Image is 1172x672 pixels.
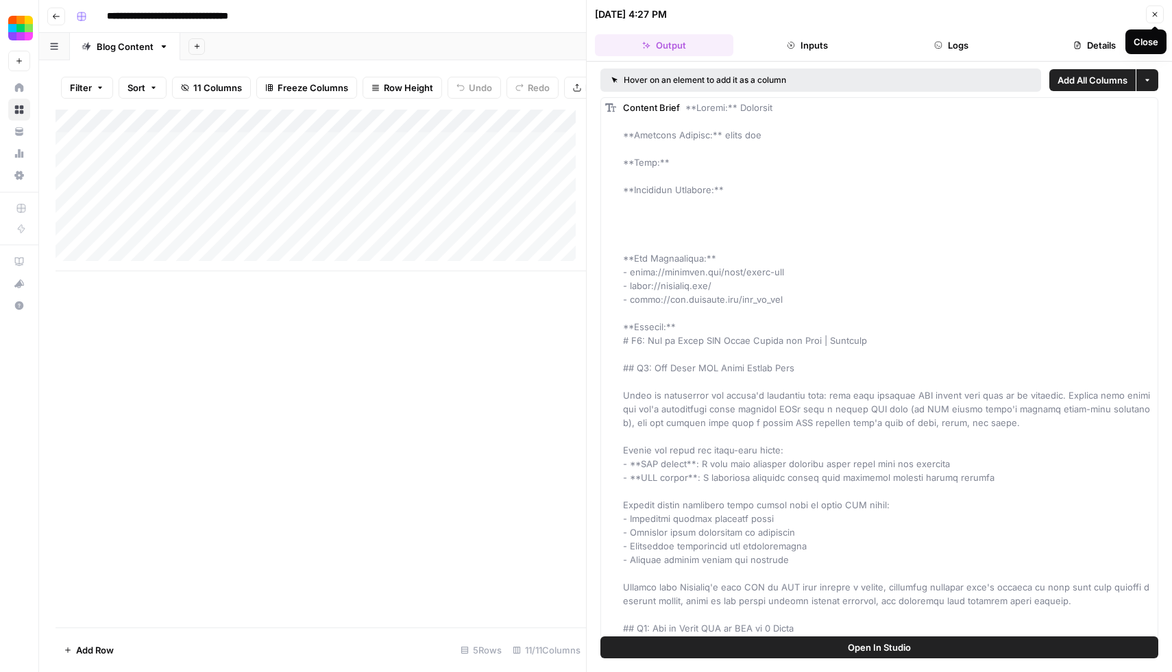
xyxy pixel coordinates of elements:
[119,77,167,99] button: Sort
[507,639,586,661] div: 11/11 Columns
[76,643,114,657] span: Add Row
[8,11,30,45] button: Workspace: Smallpdf
[8,251,30,273] a: AirOps Academy
[564,77,643,99] button: Export CSV
[193,81,242,95] span: 11 Columns
[8,273,30,295] button: What's new?
[1134,35,1158,49] div: Close
[56,639,122,661] button: Add Row
[9,273,29,294] div: What's new?
[384,81,433,95] span: Row Height
[1026,34,1164,56] button: Details
[882,34,1021,56] button: Logs
[127,81,145,95] span: Sort
[172,77,251,99] button: 11 Columns
[8,16,33,40] img: Smallpdf Logo
[8,142,30,164] a: Usage
[595,8,667,21] div: [DATE] 4:27 PM
[256,77,357,99] button: Freeze Columns
[1058,73,1127,87] span: Add All Columns
[8,121,30,142] a: Your Data
[623,102,680,113] span: Content Brief
[739,34,877,56] button: Inputs
[506,77,559,99] button: Redo
[8,295,30,316] button: Help + Support
[448,77,501,99] button: Undo
[528,81,550,95] span: Redo
[8,99,30,121] a: Browse
[455,639,507,661] div: 5 Rows
[278,81,348,95] span: Freeze Columns
[97,40,154,53] div: Blog Content
[595,34,733,56] button: Output
[8,164,30,186] a: Settings
[70,33,180,60] a: Blog Content
[363,77,442,99] button: Row Height
[600,636,1158,658] button: Open In Studio
[1049,69,1136,91] button: Add All Columns
[848,640,911,654] span: Open In Studio
[61,77,113,99] button: Filter
[469,81,492,95] span: Undo
[8,77,30,99] a: Home
[70,81,92,95] span: Filter
[611,74,908,86] div: Hover on an element to add it as a column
